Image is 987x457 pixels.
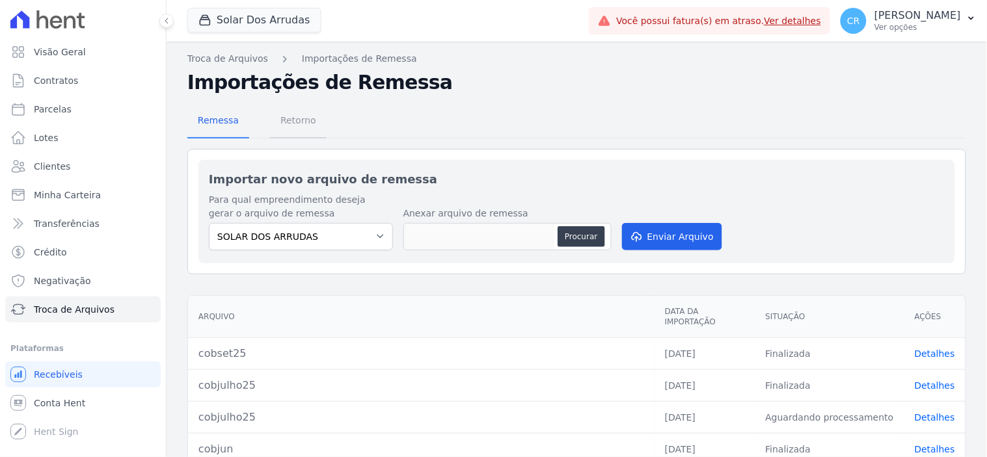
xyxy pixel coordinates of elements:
[915,444,955,454] a: Detalhes
[847,16,860,25] span: CR
[34,246,67,259] span: Crédito
[10,341,155,356] div: Plataformas
[34,160,70,173] span: Clientes
[5,239,161,265] a: Crédito
[622,223,722,250] button: Enviar Arquivo
[34,189,101,202] span: Minha Carteira
[198,346,644,361] div: cobset25
[34,217,100,230] span: Transferências
[209,170,945,188] h2: Importar novo arquivo de remessa
[190,107,247,133] span: Remessa
[904,296,966,338] th: Ações
[655,369,755,401] td: [DATE]
[655,337,755,369] td: [DATE]
[188,296,655,338] th: Arquivo
[34,131,59,144] span: Lotes
[403,207,612,220] label: Anexar arquivo de remessa
[187,105,249,138] a: Remessa
[616,14,821,28] span: Você possui fatura(s) em atraso.
[34,274,91,287] span: Negativação
[34,74,78,87] span: Contratos
[5,39,161,65] a: Visão Geral
[5,211,161,237] a: Transferências
[187,52,268,66] a: Troca de Arquivos
[830,3,987,39] button: CR [PERSON_NAME] Ver opções
[874,9,961,22] p: [PERSON_NAME]
[34,397,85,410] span: Conta Hent
[558,226,604,247] button: Procurar
[755,296,904,338] th: Situação
[34,368,83,381] span: Recebíveis
[270,105,327,138] a: Retorno
[655,401,755,433] td: [DATE]
[5,96,161,122] a: Parcelas
[34,303,115,316] span: Troca de Arquivos
[5,182,161,208] a: Minha Carteira
[34,103,72,116] span: Parcelas
[764,16,822,26] a: Ver detalhes
[915,348,955,359] a: Detalhes
[187,71,966,94] h2: Importações de Remessa
[874,22,961,33] p: Ver opções
[655,296,755,338] th: Data da Importação
[198,410,644,425] div: cobjulho25
[755,369,904,401] td: Finalizada
[5,153,161,179] a: Clientes
[5,296,161,322] a: Troca de Arquivos
[273,107,324,133] span: Retorno
[5,68,161,94] a: Contratos
[755,401,904,433] td: Aguardando processamento
[915,412,955,423] a: Detalhes
[755,337,904,369] td: Finalizada
[5,390,161,416] a: Conta Hent
[915,380,955,391] a: Detalhes
[198,441,644,457] div: cobjun
[187,8,321,33] button: Solar Dos Arrudas
[5,125,161,151] a: Lotes
[209,193,393,220] label: Para qual empreendimento deseja gerar o arquivo de remessa
[187,105,327,138] nav: Tab selector
[5,268,161,294] a: Negativação
[302,52,417,66] a: Importações de Remessa
[34,46,86,59] span: Visão Geral
[198,378,644,393] div: cobjulho25
[187,52,966,66] nav: Breadcrumb
[5,361,161,387] a: Recebíveis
